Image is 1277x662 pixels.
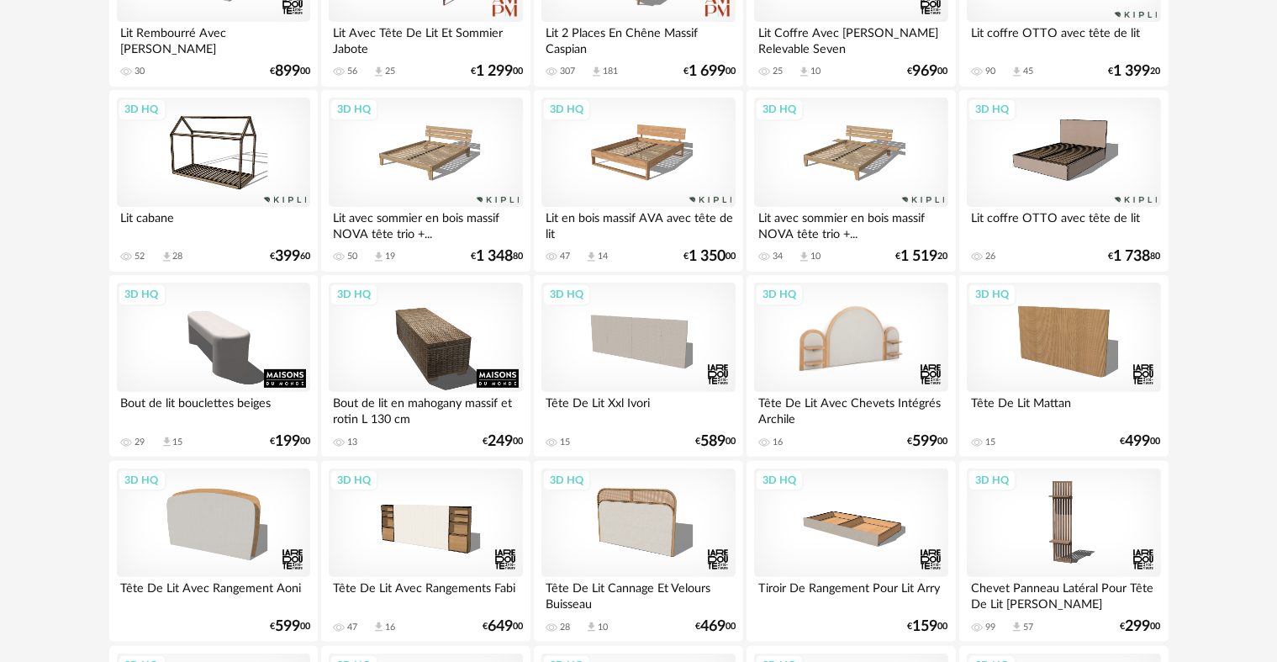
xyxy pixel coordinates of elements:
[700,436,726,448] span: 589
[471,66,523,77] div: € 00
[483,621,523,633] div: € 00
[585,621,598,633] span: Download icon
[117,392,310,426] div: Bout de lit bouclettes beiges
[488,436,513,448] span: 249
[372,251,385,263] span: Download icon
[321,90,530,272] a: 3D HQ Lit avec sommier en bois massif NOVA tête trio +... 50 Download icon 19 €1 34880
[117,207,310,241] div: Lit cabane
[967,22,1160,56] div: Lit coffre OTTO avec tête de lit
[471,251,523,262] div: € 80
[329,392,522,426] div: Bout de lit en mahogany massif et rotin L 130 cm
[329,207,522,241] div: Lit avec sommier en bois massif NOVA tête trio +...
[1114,66,1151,77] span: 1 399
[560,437,570,448] div: 15
[754,577,947,611] div: Tiroir De Rangement Pour Lit Arry
[542,469,591,491] div: 3D HQ
[747,275,955,457] a: 3D HQ Tête De Lit Avec Chevets Intégrés Archile 16 €59900
[754,392,947,426] div: Tête De Lit Avec Chevets Intégrés Archile
[689,66,726,77] span: 1 699
[135,66,145,77] div: 30
[542,98,591,120] div: 3D HQ
[985,251,995,262] div: 26
[330,283,378,305] div: 3D HQ
[959,275,1168,457] a: 3D HQ Tête De Lit Mattan 15 €49900
[347,251,357,262] div: 50
[542,283,591,305] div: 3D HQ
[985,437,995,448] div: 15
[135,437,145,448] div: 29
[329,577,522,611] div: Tête De Lit Avec Rangements Fabi
[959,461,1168,643] a: 3D HQ Chevet Panneau Latéral Pour Tête De Lit [PERSON_NAME] 99 Download icon 57 €29900
[534,461,742,643] a: 3D HQ Tête De Lit Cannage Et Velours Buisseau 28 Download icon 10 €46900
[755,98,804,120] div: 3D HQ
[534,90,742,272] a: 3D HQ Lit en bois massif AVA avec tête de lit 47 Download icon 14 €1 35000
[321,461,530,643] a: 3D HQ Tête De Lit Avec Rangements Fabi 47 Download icon 16 €64900
[683,66,736,77] div: € 00
[560,66,575,77] div: 307
[908,621,948,633] div: € 00
[755,469,804,491] div: 3D HQ
[173,437,183,448] div: 15
[534,275,742,457] a: 3D HQ Tête De Lit Xxl Ivori 15 €58900
[560,251,570,262] div: 47
[747,461,955,643] a: 3D HQ Tiroir De Rangement Pour Lit Arry €15900
[901,251,938,262] span: 1 519
[603,66,618,77] div: 181
[683,251,736,262] div: € 00
[1121,621,1161,633] div: € 00
[135,251,145,262] div: 52
[810,251,821,262] div: 10
[959,90,1168,272] a: 3D HQ Lit coffre OTTO avec tête de lit 26 €1 73880
[1109,251,1161,262] div: € 80
[541,392,735,426] div: Tête De Lit Xxl Ivori
[118,469,166,491] div: 3D HQ
[695,436,736,448] div: € 00
[1011,66,1023,78] span: Download icon
[913,66,938,77] span: 969
[1121,436,1161,448] div: € 00
[347,622,357,633] div: 47
[173,251,183,262] div: 28
[329,22,522,56] div: Lit Avec Tête De Lit Et Sommier Jabote
[161,436,173,448] span: Download icon
[275,66,300,77] span: 899
[798,66,810,78] span: Download icon
[541,22,735,56] div: Lit 2 Places En Chêne Massif Caspian
[541,207,735,241] div: Lit en bois massif AVA avec tête de lit
[560,622,570,633] div: 28
[117,22,310,56] div: Lit Rembourré Avec [PERSON_NAME]
[330,469,378,491] div: 3D HQ
[590,66,603,78] span: Download icon
[476,251,513,262] span: 1 348
[330,98,378,120] div: 3D HQ
[275,436,300,448] span: 199
[385,622,395,633] div: 16
[1126,436,1151,448] span: 499
[109,461,318,643] a: 3D HQ Tête De Lit Avec Rangement Aoni €59900
[541,577,735,611] div: Tête De Lit Cannage Et Velours Buisseau
[968,469,1016,491] div: 3D HQ
[773,437,783,448] div: 16
[385,66,395,77] div: 25
[372,621,385,633] span: Download icon
[773,66,783,77] div: 25
[695,621,736,633] div: € 00
[109,90,318,272] a: 3D HQ Lit cabane 52 Download icon 28 €39960
[585,251,598,263] span: Download icon
[747,90,955,272] a: 3D HQ Lit avec sommier en bois massif NOVA tête trio +... 34 Download icon 10 €1 51920
[598,251,608,262] div: 14
[118,283,166,305] div: 3D HQ
[967,577,1160,611] div: Chevet Panneau Latéral Pour Tête De Lit [PERSON_NAME]
[161,251,173,263] span: Download icon
[270,251,310,262] div: € 60
[913,621,938,633] span: 159
[109,275,318,457] a: 3D HQ Bout de lit bouclettes beiges 29 Download icon 15 €19900
[117,577,310,611] div: Tête De Lit Avec Rangement Aoni
[347,66,357,77] div: 56
[321,275,530,457] a: 3D HQ Bout de lit en mahogany massif et rotin L 130 cm 13 €24900
[347,437,357,448] div: 13
[1109,66,1161,77] div: € 20
[810,66,821,77] div: 10
[1114,251,1151,262] span: 1 738
[372,66,385,78] span: Download icon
